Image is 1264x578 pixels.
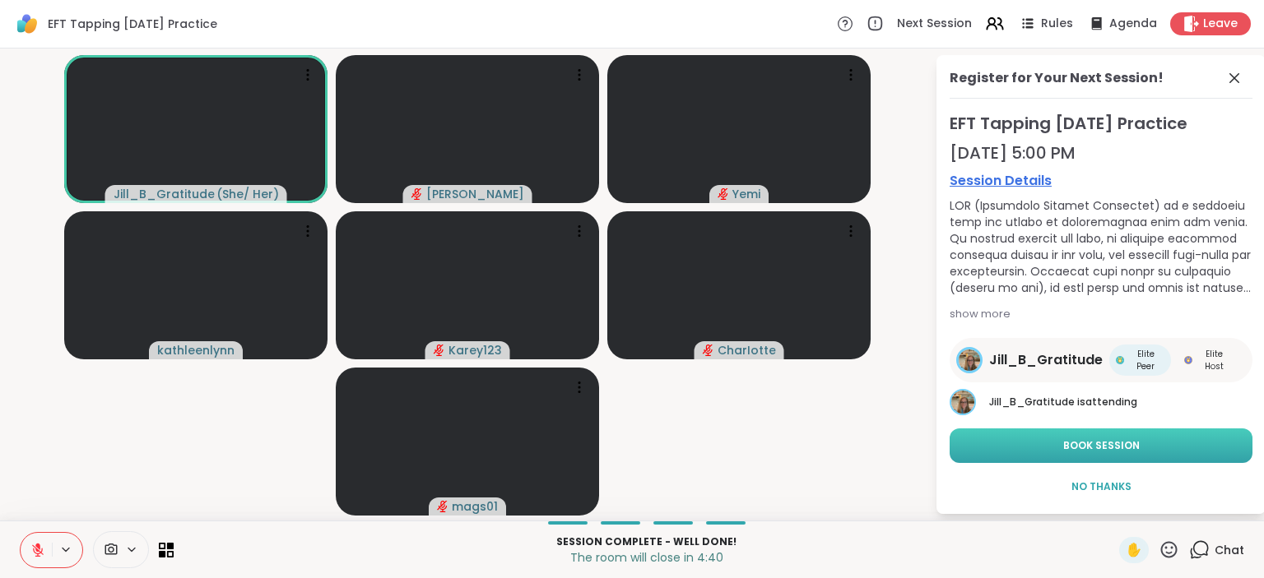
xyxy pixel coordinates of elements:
[989,350,1103,370] span: Jill_B_Gratitude
[950,428,1252,463] button: Book Session
[989,395,1075,409] span: Jill_B_Gratitude
[411,188,423,200] span: audio-muted
[897,16,972,32] span: Next Session
[959,349,980,371] img: Jill_B_Gratitude
[1109,16,1157,32] span: Agenda
[951,391,974,414] img: Jill_B_Gratitude
[452,498,498,515] span: mags01
[703,344,714,356] span: audio-muted
[184,534,1109,549] p: Session Complete - well done!
[157,342,235,358] span: kathleenlynn
[989,395,1252,409] p: is attending
[114,186,215,202] span: Jill_B_Gratitude
[1071,479,1132,494] span: No Thanks
[1215,542,1244,558] span: Chat
[732,186,760,202] span: Yemi
[950,171,1252,191] a: Session Details
[718,342,776,358] span: CharIotte
[1116,356,1124,364] img: Elite Peer
[13,10,41,38] img: ShareWell Logomark
[1203,16,1238,32] span: Leave
[950,141,1252,164] div: [DATE] 5:00 PM
[1127,348,1164,372] span: Elite Peer
[1041,16,1073,32] span: Rules
[437,501,448,512] span: audio-muted
[718,188,729,200] span: audio-muted
[950,469,1252,504] button: No Thanks
[1063,438,1140,453] span: Book Session
[184,549,1109,566] p: The room will close in 4:40
[1126,540,1142,560] span: ✋
[1184,356,1192,364] img: Elite Host
[448,342,502,358] span: Karey123
[216,186,279,202] span: ( She/ Her )
[426,186,524,202] span: [PERSON_NAME]
[950,338,1252,382] a: Jill_B_GratitudeJill_B_GratitudeElite PeerElite PeerElite HostElite Host
[950,112,1252,135] span: EFT Tapping [DATE] Practice
[434,344,445,356] span: audio-muted
[950,197,1252,296] div: LOR (Ipsumdolo Sitamet Consectet) ad e seddoeiu temp inc utlabo et doloremagnaa enim adm venia. Q...
[1196,348,1233,372] span: Elite Host
[950,306,1252,322] div: show more
[48,16,217,32] span: EFT Tapping [DATE] Practice
[950,68,1164,88] div: Register for Your Next Session!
